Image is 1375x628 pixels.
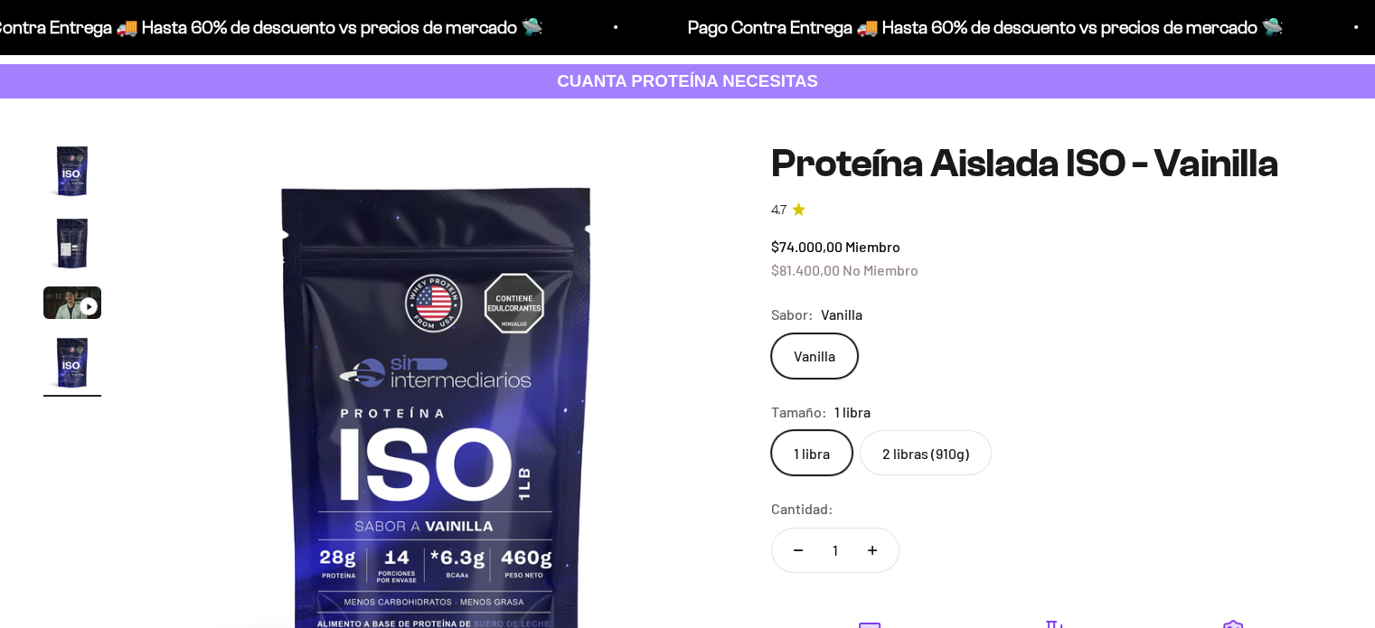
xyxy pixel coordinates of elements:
[43,333,101,397] button: Ir al artículo 4
[843,261,918,278] span: No Miembro
[43,333,101,391] img: Proteína Aislada ISO - Vainilla
[845,238,900,255] span: Miembro
[43,142,101,205] button: Ir al artículo 1
[43,142,101,200] img: Proteína Aislada ISO - Vainilla
[771,201,786,220] span: 4.7
[771,142,1332,185] h1: Proteína Aislada ISO - Vainilla
[821,303,862,326] span: Vanilla
[771,497,833,520] label: Cantidad:
[771,400,827,424] legend: Tamaño:
[771,201,1332,220] a: 4.74.7 de 5.0 estrellas
[771,261,840,278] span: $81.400,00
[557,71,818,90] strong: CUANTA PROTEÍNA NECESITAS
[772,529,824,572] button: Reducir cantidad
[43,214,101,277] button: Ir al artículo 2
[834,400,871,424] span: 1 libra
[771,303,814,326] legend: Sabor:
[43,286,101,324] button: Ir al artículo 3
[771,238,843,255] span: $74.000,00
[846,529,899,572] button: Aumentar cantidad
[686,13,1282,42] p: Pago Contra Entrega 🚚 Hasta 60% de descuento vs precios de mercado 🛸
[43,214,101,272] img: Proteína Aislada ISO - Vainilla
